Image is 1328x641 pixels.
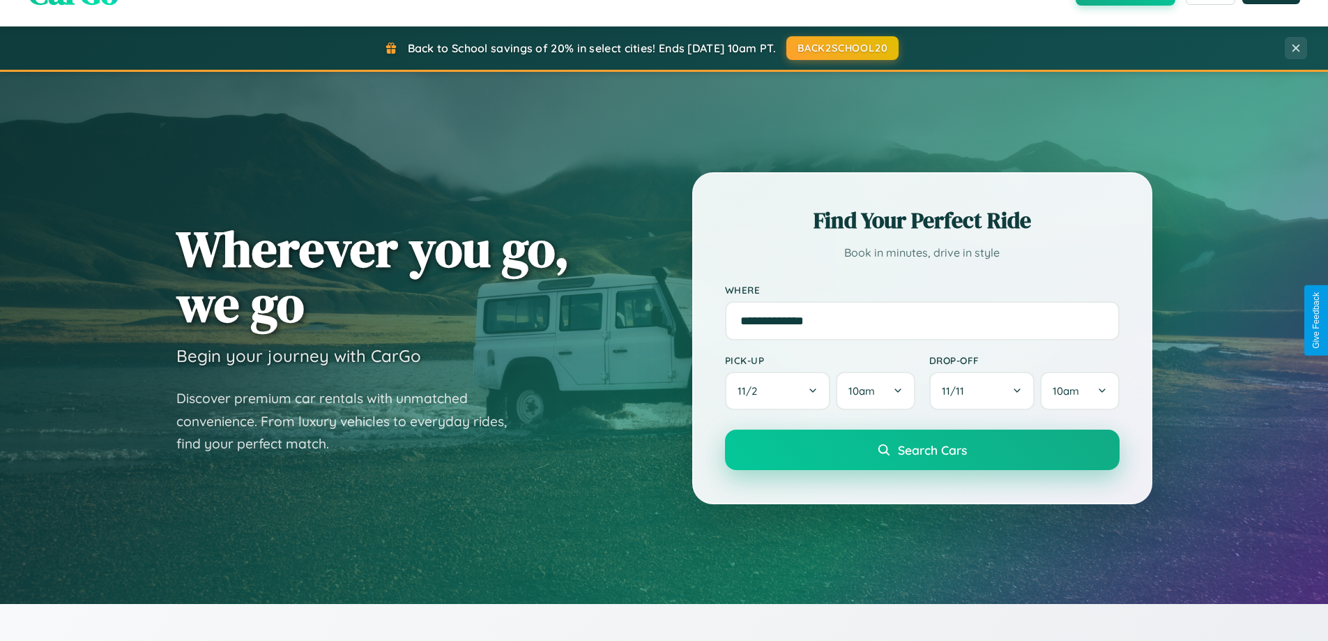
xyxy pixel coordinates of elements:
p: Book in minutes, drive in style [725,243,1120,263]
label: Pick-up [725,354,915,366]
span: 10am [1053,384,1079,398]
button: 11/11 [929,372,1035,410]
span: 11 / 2 [738,384,764,398]
span: Search Cars [898,442,967,458]
label: Where [725,284,1120,296]
button: 11/2 [725,372,831,410]
button: Search Cars [725,430,1120,470]
span: 10am [848,384,875,398]
button: 10am [1040,372,1119,410]
p: Discover premium car rentals with unmatched convenience. From luxury vehicles to everyday rides, ... [176,387,525,455]
h1: Wherever you go, we go [176,221,570,331]
button: 10am [836,372,915,410]
button: BACK2SCHOOL20 [786,36,899,60]
div: Give Feedback [1311,292,1321,349]
h2: Find Your Perfect Ride [725,205,1120,236]
span: Back to School savings of 20% in select cities! Ends [DATE] 10am PT. [408,41,776,55]
span: 11 / 11 [942,384,971,398]
h3: Begin your journey with CarGo [176,345,421,366]
label: Drop-off [929,354,1120,366]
